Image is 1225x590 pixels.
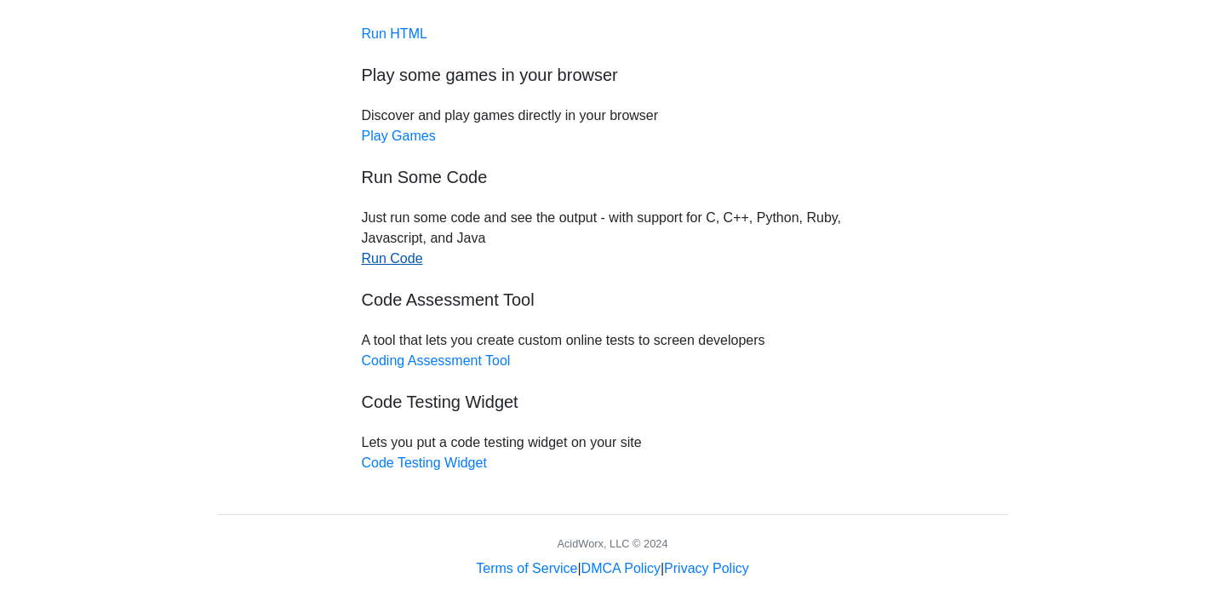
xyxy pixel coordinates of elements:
a: Play Games [362,129,436,143]
a: DMCA Policy [581,561,661,576]
a: Privacy Policy [664,561,749,576]
a: Coding Assessment Tool [362,353,511,368]
a: Code Testing Widget [362,455,487,470]
h5: Play some games in your browser [362,65,864,85]
a: Run Code [362,251,423,266]
h5: Run Some Code [362,167,864,187]
a: Terms of Service [476,561,577,576]
h5: Code Testing Widget [362,392,864,412]
div: AcidWorx, LLC © 2024 [557,536,667,552]
h5: Code Assessment Tool [362,289,864,310]
a: Run HTML [362,26,427,41]
div: | | [476,558,748,579]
